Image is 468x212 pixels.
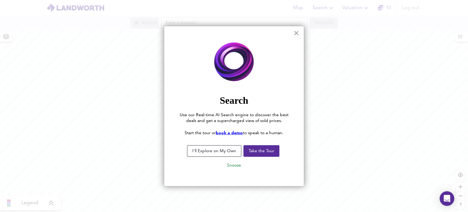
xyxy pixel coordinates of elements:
[185,131,216,135] span: Start the tour or
[293,28,299,38] button: Close
[243,131,283,135] span: to speak to a human.
[176,38,292,86] img: Employee Photo
[243,145,279,157] button: Take the Tour
[176,112,292,124] p: Use our Real-time AI Search engine to discover the best deals and get a supercharged view of sold...
[216,131,243,135] a: book a demo
[176,95,292,106] h2: Search
[440,191,454,206] div: Open Intercom Messenger
[187,145,241,157] button: I'll Explore on My Own
[222,160,246,171] button: Snooze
